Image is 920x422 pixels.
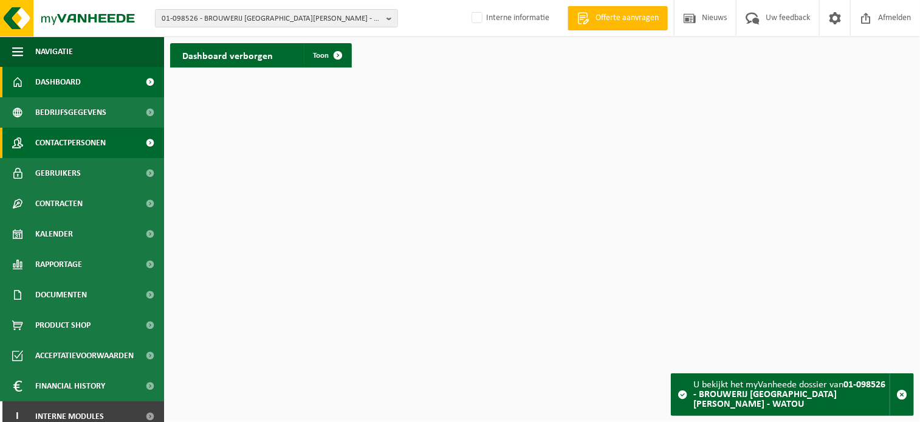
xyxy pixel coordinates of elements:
a: Toon [304,43,351,67]
span: 01-098526 - BROUWERIJ [GEOGRAPHIC_DATA][PERSON_NAME] - WATOU [162,10,382,28]
span: Rapportage [35,249,82,280]
label: Interne informatie [469,9,549,27]
span: Bedrijfsgegevens [35,97,106,128]
h2: Dashboard verborgen [170,43,285,67]
a: Offerte aanvragen [568,6,668,30]
span: Documenten [35,280,87,310]
div: U bekijkt het myVanheede dossier van [693,374,890,415]
span: Contracten [35,189,83,219]
span: Product Shop [35,310,91,341]
span: Contactpersonen [35,128,106,158]
span: Offerte aanvragen [592,12,662,24]
span: Toon [314,52,329,60]
span: Gebruikers [35,158,81,189]
button: 01-098526 - BROUWERIJ [GEOGRAPHIC_DATA][PERSON_NAME] - WATOU [155,9,398,27]
span: Navigatie [35,36,73,67]
span: Acceptatievoorwaarden [35,341,134,371]
span: Kalender [35,219,73,249]
strong: 01-098526 - BROUWERIJ [GEOGRAPHIC_DATA][PERSON_NAME] - WATOU [693,380,885,409]
span: Financial History [35,371,105,401]
span: Dashboard [35,67,81,97]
